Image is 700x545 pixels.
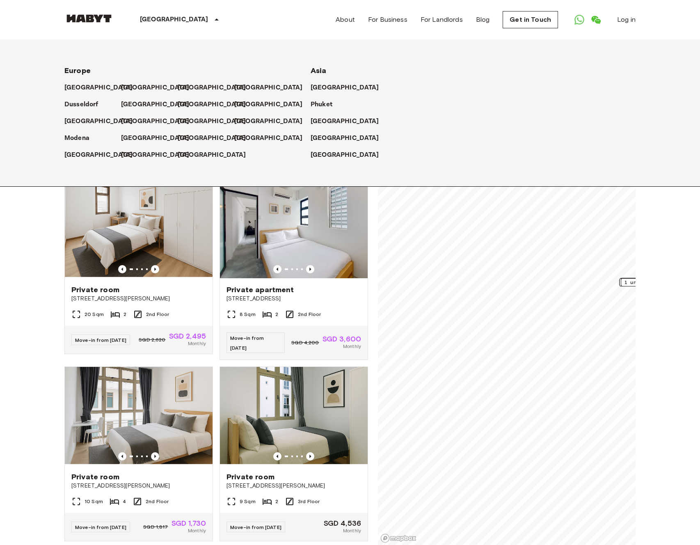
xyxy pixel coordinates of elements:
[188,340,206,347] span: Monthly
[64,83,141,93] a: [GEOGRAPHIC_DATA]
[230,335,264,351] span: Move-in from [DATE]
[275,311,278,318] span: 2
[139,336,165,343] span: SGD 2,620
[143,523,168,531] span: SGD 1,817
[85,311,104,318] span: 20 Sqm
[234,100,311,110] a: [GEOGRAPHIC_DATA]
[311,100,332,110] p: Phuket
[121,150,190,160] p: [GEOGRAPHIC_DATA]
[188,527,206,534] span: Monthly
[121,83,198,93] a: [GEOGRAPHIC_DATA]
[234,133,303,143] p: [GEOGRAPHIC_DATA]
[169,332,206,340] span: SGD 2,495
[75,337,126,343] span: Move-in from [DATE]
[151,265,159,273] button: Previous image
[178,150,246,160] p: [GEOGRAPHIC_DATA]
[311,117,379,126] p: [GEOGRAPHIC_DATA]
[75,524,126,530] span: Move-in from [DATE]
[146,498,169,505] span: 2nd Floor
[291,339,319,346] span: SGD 4,200
[298,498,320,505] span: 3rd Floor
[118,452,126,460] button: Previous image
[121,133,190,143] p: [GEOGRAPHIC_DATA]
[121,100,190,110] p: [GEOGRAPHIC_DATA]
[234,100,303,110] p: [GEOGRAPHIC_DATA]
[380,534,416,543] a: Mapbox logo
[311,117,387,126] a: [GEOGRAPHIC_DATA]
[121,83,190,93] p: [GEOGRAPHIC_DATA]
[220,367,368,465] img: Marketing picture of unit SG-01-001-014-01
[178,83,254,93] a: [GEOGRAPHIC_DATA]
[121,150,198,160] a: [GEOGRAPHIC_DATA]
[172,520,206,527] span: SGD 1,730
[343,343,361,350] span: Monthly
[336,15,355,25] a: About
[178,117,254,126] a: [GEOGRAPHIC_DATA]
[85,498,103,505] span: 10 Sqm
[121,117,190,126] p: [GEOGRAPHIC_DATA]
[625,279,680,286] span: 1 units from S$3990
[240,498,256,505] span: 9 Sqm
[234,117,311,126] a: [GEOGRAPHIC_DATA]
[311,133,387,143] a: [GEOGRAPHIC_DATA]
[620,278,686,291] div: Map marker
[121,117,198,126] a: [GEOGRAPHIC_DATA]
[324,520,361,527] span: SGD 4,536
[421,15,463,25] a: For Landlords
[234,83,311,93] a: [GEOGRAPHIC_DATA]
[64,150,141,160] a: [GEOGRAPHIC_DATA]
[178,100,254,110] a: [GEOGRAPHIC_DATA]
[234,83,303,93] p: [GEOGRAPHIC_DATA]
[343,527,361,534] span: Monthly
[619,278,685,291] div: Map marker
[476,15,490,25] a: Blog
[121,100,198,110] a: [GEOGRAPHIC_DATA]
[306,265,314,273] button: Previous image
[311,83,387,93] a: [GEOGRAPHIC_DATA]
[226,285,294,295] span: Private apartment
[64,133,98,143] a: Modena
[64,150,133,160] p: [GEOGRAPHIC_DATA]
[234,133,311,143] a: [GEOGRAPHIC_DATA]
[368,15,407,25] a: For Business
[503,11,558,28] a: Get in Touch
[311,83,379,93] p: [GEOGRAPHIC_DATA]
[64,117,133,126] p: [GEOGRAPHIC_DATA]
[311,150,379,160] p: [GEOGRAPHIC_DATA]
[71,472,119,482] span: Private room
[178,117,246,126] p: [GEOGRAPHIC_DATA]
[124,311,126,318] span: 2
[178,100,246,110] p: [GEOGRAPHIC_DATA]
[226,295,361,303] span: [STREET_ADDRESS]
[178,150,254,160] a: [GEOGRAPHIC_DATA]
[311,133,379,143] p: [GEOGRAPHIC_DATA]
[140,15,208,25] p: [GEOGRAPHIC_DATA]
[306,452,314,460] button: Previous image
[64,83,133,93] p: [GEOGRAPHIC_DATA]
[298,311,321,318] span: 2nd Floor
[571,11,588,28] a: Open WhatsApp
[234,117,303,126] p: [GEOGRAPHIC_DATA]
[311,66,327,75] span: Asia
[64,14,114,23] img: Habyt
[65,367,213,465] img: Marketing picture of unit SG-01-001-001-04
[226,472,275,482] span: Private room
[617,15,636,25] a: Log in
[65,180,213,278] img: Marketing picture of unit SG-01-001-006-01
[123,498,126,505] span: 4
[178,133,246,143] p: [GEOGRAPHIC_DATA]
[220,180,368,278] img: Marketing picture of unit SG-01-054-007-01
[64,366,213,541] a: Marketing picture of unit SG-01-001-001-04Previous imagePrevious imagePrivate room[STREET_ADDRESS...
[273,452,281,460] button: Previous image
[64,100,98,110] p: Dusseldorf
[64,133,89,143] p: Modena
[226,482,361,490] span: [STREET_ADDRESS][PERSON_NAME]
[240,311,256,318] span: 8 Sqm
[621,278,684,291] div: Map marker
[118,265,126,273] button: Previous image
[64,179,213,354] a: Marketing picture of unit SG-01-001-006-01Previous imagePrevious imagePrivate room[STREET_ADDRESS...
[71,285,119,295] span: Private room
[71,295,206,303] span: [STREET_ADDRESS][PERSON_NAME]
[220,179,368,360] a: Marketing picture of unit SG-01-054-007-01Previous imagePrevious imagePrivate apartment[STREET_AD...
